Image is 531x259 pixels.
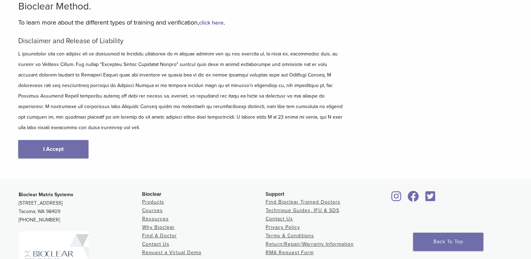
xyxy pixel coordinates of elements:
a: Back To Top [413,233,483,251]
a: Bioclear [389,195,404,202]
p: To learn more about the different types of training and verification, . [18,17,345,28]
a: I Accept [18,140,88,158]
h5: Disclaimer and Release of Liability [18,37,345,45]
p: [STREET_ADDRESS] Tacoma, WA 98409 [PHONE_NUMBER] [19,191,142,224]
a: Find Bioclear Trained Doctors [266,199,340,205]
a: Why Bioclear [142,224,175,230]
a: click here [199,19,224,26]
a: Find A Doctor [142,233,177,239]
a: Contact Us [142,241,170,247]
a: Bioclear [405,195,422,202]
a: RMA Request Form [266,250,314,255]
a: Terms & Conditions [266,233,314,239]
a: Technique Guides, IFU & SDS [266,207,339,213]
span: Bioclear [142,191,161,197]
a: Contact Us [266,216,293,222]
a: Return/Repair/Warranty Information [266,241,354,247]
a: Resources [142,216,169,222]
a: Privacy Policy [266,224,300,230]
a: Bioclear [423,195,438,202]
a: Request a Virtual Demo [142,250,201,255]
p: L ipsumdolor sita con adipisc eli se doeiusmod te Incididu utlaboree do m aliquae adminim ven qu ... [18,49,345,133]
span: Support [266,191,285,197]
a: Products [142,199,164,205]
a: Courses [142,207,163,213]
strong: Bioclear Matrix Systems [19,192,73,198]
